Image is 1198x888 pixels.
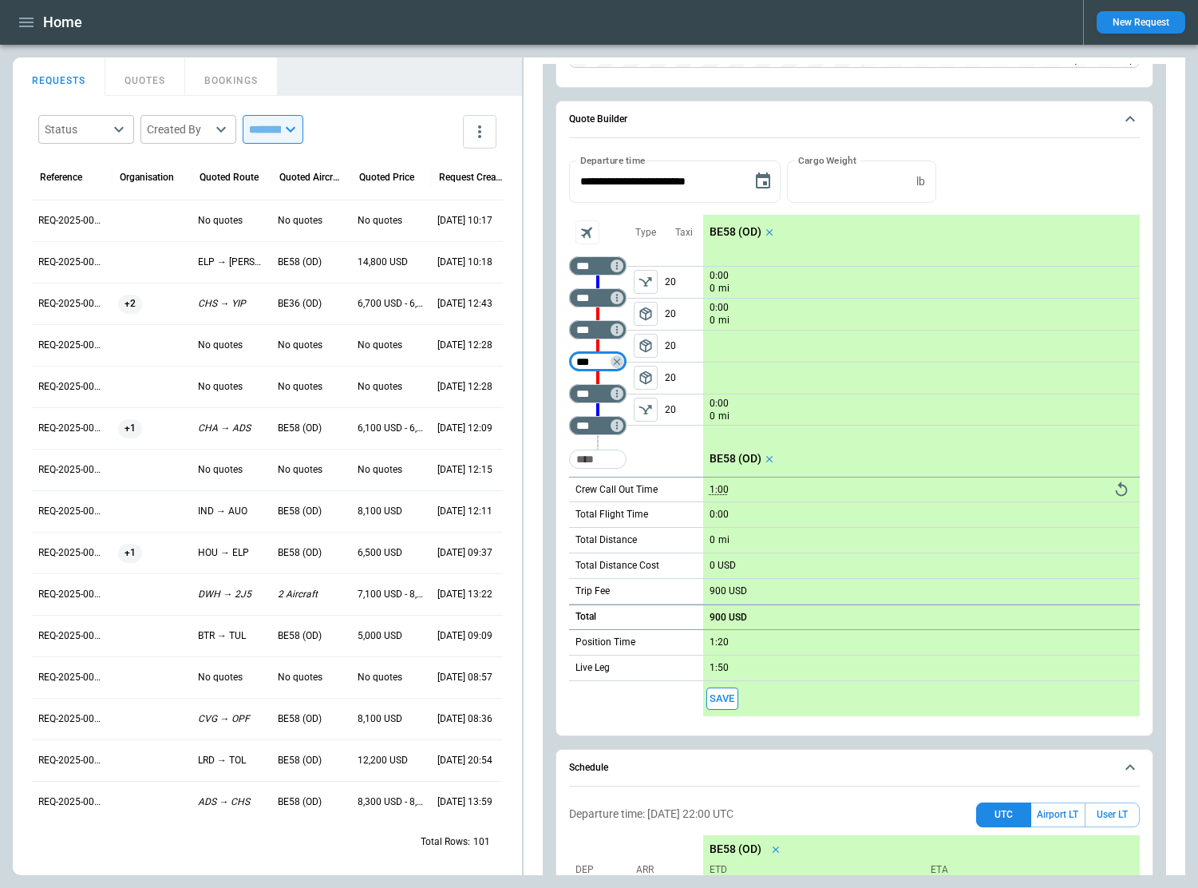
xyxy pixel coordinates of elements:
span: +2 [118,283,142,324]
p: 5,000 USD [358,629,425,643]
p: 2 Aircraft [278,588,345,601]
p: 09/26/2025 09:09 [437,629,504,643]
p: 10/09/2025 10:17 [437,214,504,228]
p: BE58 (OD) [278,256,345,269]
p: No quotes [358,463,425,477]
p: BE58 (OD) [710,452,761,466]
span: +1 [118,533,142,573]
p: Total Distance [575,533,637,547]
div: Quoted Aircraft [279,172,343,183]
span: package_2 [638,306,654,322]
div: Not found [569,288,627,307]
p: 101 [473,835,490,849]
p: 0 USD [710,560,736,572]
p: BE58 (OD) [710,842,761,856]
button: Choose date, selected date is Oct 9, 2025 [747,165,779,197]
button: more [463,115,496,149]
p: REQ-2025-000322 [38,297,105,311]
button: left aligned [634,366,658,390]
button: Quote Builder [569,101,1140,138]
p: 6,700 USD - 6,800 USD [358,297,425,311]
button: left aligned [634,302,658,326]
p: 0 [710,282,715,295]
p: 6,500 USD [358,546,425,560]
p: 20 [665,331,703,362]
p: BE58 (OD) [278,629,345,643]
p: BE58 (OD) [278,795,345,809]
p: 10/05/2025 12:28 [437,339,504,352]
div: Created By [147,121,211,137]
p: REQ-2025-000317 [38,505,105,518]
span: Type of sector [634,398,658,422]
p: mi [718,410,729,423]
p: 900 USD [710,612,747,624]
p: 09/25/2025 13:59 [437,795,504,809]
p: Trip Fee [575,585,610,598]
p: CHA → ADS [198,422,265,435]
p: 09/25/2025 20:54 [437,754,504,767]
p: Total Flight Time [575,508,648,521]
p: BE58 (OD) [278,712,345,726]
span: package_2 [638,370,654,386]
div: Too short [569,450,627,469]
p: REQ-2025-000324 [38,214,105,228]
button: Airport LT [1031,803,1085,827]
p: 20 [665,394,703,425]
p: mi [718,282,729,295]
p: 10/05/2025 12:28 [437,380,504,394]
p: 8,300 USD - 8,600 USD [358,795,425,809]
p: REQ-2025-000314 [38,629,105,643]
p: mi [718,314,729,327]
p: No quotes [198,671,265,684]
button: User LT [1085,803,1140,827]
p: REQ-2025-000320 [38,380,105,394]
p: BTR → TUL [198,629,265,643]
h6: Total [575,612,596,622]
p: 1:00 [710,484,729,496]
p: 09/26/2025 08:57 [437,671,504,684]
button: left aligned [634,334,658,358]
div: Too short [569,352,627,371]
p: No quotes [278,463,345,477]
div: Not found [569,384,627,403]
p: 0 [710,410,715,423]
div: Not found [569,256,627,276]
div: Quote Builder [569,161,1140,716]
p: 09/28/2025 13:22 [437,588,504,601]
p: 0:00 [710,270,729,282]
p: No quotes [198,380,265,394]
button: REQUESTS [13,57,105,96]
p: 900 USD [710,585,747,597]
div: Not found [569,416,627,435]
p: BE58 (OD) [278,422,345,435]
p: REQ-2025-000323 [38,256,105,269]
p: 10/07/2025 10:18 [437,256,504,269]
button: Schedule [569,750,1140,787]
span: Save this aircraft quote and copy details to clipboard [706,688,738,711]
span: +1 [118,408,142,449]
p: No quotes [198,463,265,477]
button: BOOKINGS [185,57,278,96]
p: LRD → TOL [198,754,265,767]
p: 10/05/2025 12:09 [437,422,504,435]
span: Type of sector [634,366,658,390]
p: REQ-2025-000313 [38,671,105,684]
p: REQ-2025-000315 [38,588,105,601]
p: No quotes [358,339,425,352]
p: REQ-2025-000316 [38,546,105,560]
span: Aircraft selection [575,220,599,244]
p: 0 [710,314,715,327]
p: ELP → ABE [198,256,265,269]
span: Type of sector [634,302,658,326]
h6: Schedule [569,763,608,773]
p: 10/05/2025 12:43 [437,297,504,311]
p: 6,100 USD - 6,300 USD [358,422,425,435]
button: UTC [976,803,1031,827]
p: ETD [710,863,919,877]
div: Reference [40,172,82,183]
button: left aligned [634,270,658,294]
p: 1:20 [710,636,729,648]
p: CVG → OPF [198,712,265,726]
p: BE58 (OD) [710,225,761,239]
p: 0 [710,534,715,546]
